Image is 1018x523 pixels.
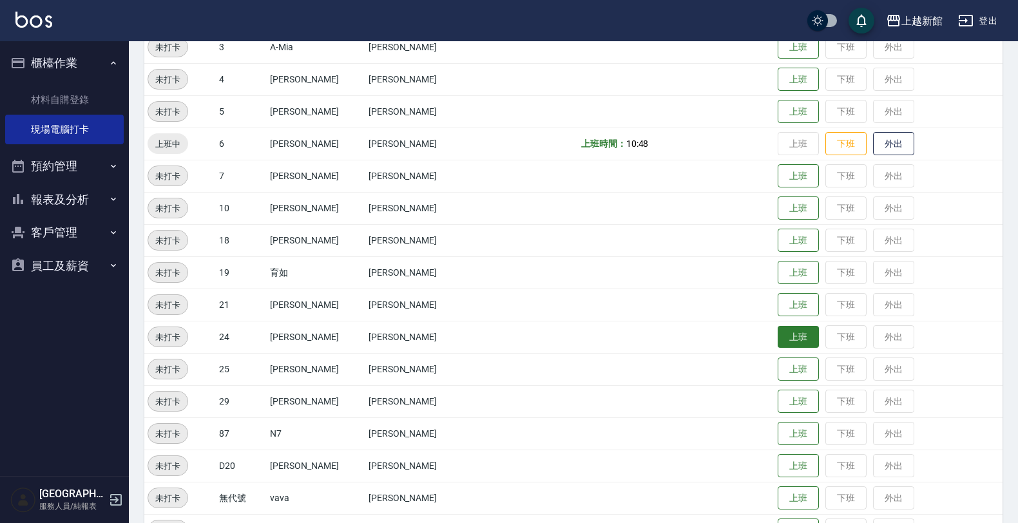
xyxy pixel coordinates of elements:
td: [PERSON_NAME] [267,128,365,160]
button: 登出 [953,9,1003,33]
td: [PERSON_NAME] [267,450,365,482]
div: 上越新館 [901,13,943,29]
td: [PERSON_NAME] [365,31,480,63]
td: [PERSON_NAME] [365,289,480,321]
span: 未打卡 [148,169,187,183]
button: 上班 [778,293,819,317]
span: 未打卡 [148,41,187,54]
a: 現場電腦打卡 [5,115,124,144]
td: 5 [216,95,267,128]
td: [PERSON_NAME] [267,385,365,417]
td: [PERSON_NAME] [267,63,365,95]
button: 上班 [778,357,819,381]
td: [PERSON_NAME] [365,160,480,192]
button: 外出 [873,132,914,156]
td: vava [267,482,365,514]
span: 未打卡 [148,330,187,344]
td: [PERSON_NAME] [365,192,480,224]
button: 上班 [778,164,819,188]
td: 6 [216,128,267,160]
button: save [849,8,874,33]
td: N7 [267,417,365,450]
button: 上班 [778,422,819,446]
td: 育如 [267,256,365,289]
td: [PERSON_NAME] [365,385,480,417]
button: 櫃檯作業 [5,46,124,80]
td: [PERSON_NAME] [365,321,480,353]
span: 未打卡 [148,491,187,505]
td: 87 [216,417,267,450]
td: [PERSON_NAME] [267,224,365,256]
td: A-Mia [267,31,365,63]
span: 未打卡 [148,105,187,119]
span: 未打卡 [148,234,187,247]
td: [PERSON_NAME] [365,224,480,256]
td: [PERSON_NAME] [267,160,365,192]
td: 24 [216,321,267,353]
a: 材料自購登錄 [5,85,124,115]
td: [PERSON_NAME] [365,482,480,514]
button: 上班 [778,100,819,124]
button: 上班 [778,35,819,59]
td: [PERSON_NAME] [365,256,480,289]
button: 下班 [825,132,867,156]
td: 21 [216,289,267,321]
td: [PERSON_NAME] [365,417,480,450]
span: 未打卡 [148,73,187,86]
td: [PERSON_NAME] [365,450,480,482]
button: 員工及薪資 [5,249,124,283]
td: 無代號 [216,482,267,514]
h5: [GEOGRAPHIC_DATA] [39,488,105,500]
span: 未打卡 [148,266,187,280]
button: 上班 [778,196,819,220]
td: [PERSON_NAME] [365,128,480,160]
p: 服務人員/純報表 [39,500,105,512]
button: 上班 [778,326,819,348]
button: 上班 [778,229,819,252]
td: 19 [216,256,267,289]
td: [PERSON_NAME] [267,321,365,353]
img: Logo [15,12,52,28]
span: 上班中 [148,137,188,151]
td: D20 [216,450,267,482]
span: 未打卡 [148,395,187,408]
td: 18 [216,224,267,256]
button: 上越新館 [881,8,948,34]
td: [PERSON_NAME] [365,95,480,128]
button: 預約管理 [5,149,124,183]
span: 未打卡 [148,298,187,312]
span: 未打卡 [148,202,187,215]
td: 4 [216,63,267,95]
td: 25 [216,353,267,385]
td: 7 [216,160,267,192]
img: Person [10,487,36,513]
button: 上班 [778,454,819,478]
td: [PERSON_NAME] [365,63,480,95]
td: [PERSON_NAME] [365,353,480,385]
span: 未打卡 [148,363,187,376]
td: 10 [216,192,267,224]
button: 上班 [778,486,819,510]
td: 29 [216,385,267,417]
td: [PERSON_NAME] [267,95,365,128]
button: 上班 [778,68,819,91]
button: 報表及分析 [5,183,124,216]
button: 上班 [778,390,819,414]
span: 10:48 [626,138,649,149]
td: [PERSON_NAME] [267,353,365,385]
button: 客戶管理 [5,216,124,249]
button: 上班 [778,261,819,285]
b: 上班時間： [581,138,626,149]
td: 3 [216,31,267,63]
span: 未打卡 [148,427,187,441]
td: [PERSON_NAME] [267,192,365,224]
span: 未打卡 [148,459,187,473]
td: [PERSON_NAME] [267,289,365,321]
